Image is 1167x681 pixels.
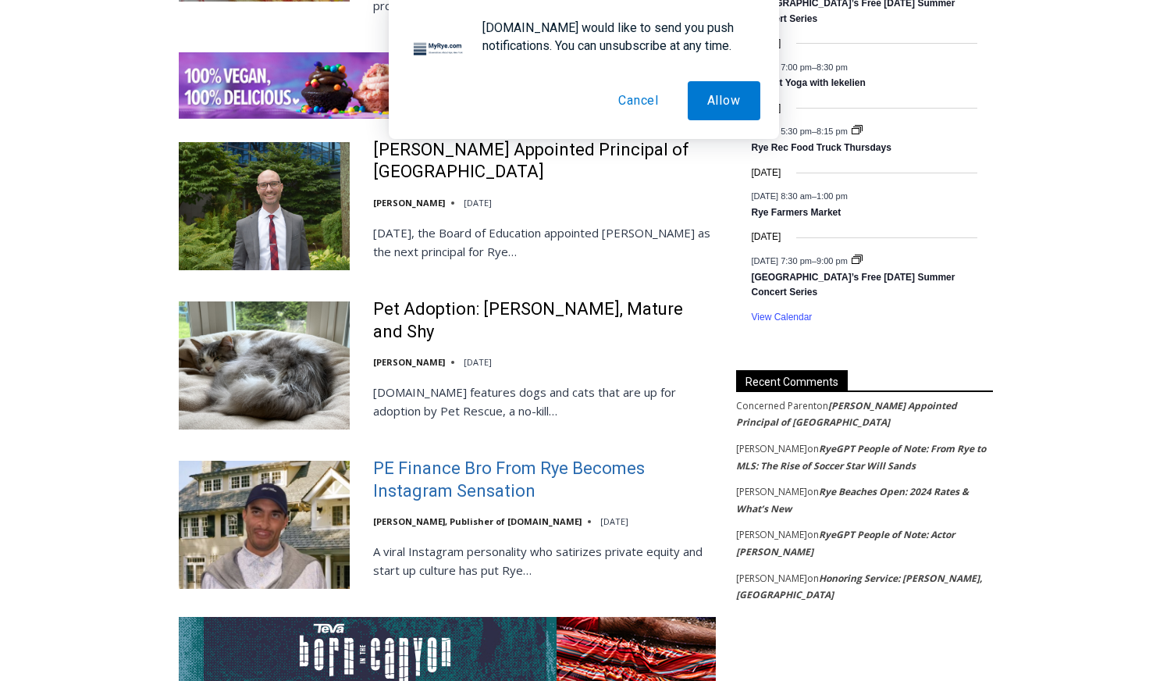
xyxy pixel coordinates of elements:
a: Pet Adoption: [PERSON_NAME], Mature and Shy [373,298,716,343]
time: – [752,191,848,201]
footer: on [736,398,993,431]
a: [PERSON_NAME], Publisher of [DOMAIN_NAME] [373,515,582,527]
a: PE Finance Bro From Rye Becomes Instagram Sensation [373,458,716,502]
a: Honoring Service: [PERSON_NAME], [GEOGRAPHIC_DATA] [736,572,982,602]
a: [PERSON_NAME] [373,356,445,368]
span: [PERSON_NAME] [736,442,807,455]
a: Rye Beaches Open: 2024 Rates & What’s New [736,485,969,515]
time: [DATE] [600,515,628,527]
div: "...watching a master [PERSON_NAME] chef prepare an omakase meal is fascinating dinner theater an... [161,98,229,187]
a: Book [PERSON_NAME]'s Good Humor for Your Event [464,5,564,71]
a: View Calendar [752,312,813,323]
a: [PERSON_NAME] [373,197,445,209]
time: [DATE] [752,166,781,180]
time: [DATE] [464,197,492,209]
button: Cancel [599,81,678,120]
p: A viral Instagram personality who satirizes private equity and start up culture has put Rye… [373,542,716,579]
time: [DATE] [464,356,492,368]
span: Open Tues. - Sun. [PHONE_NUMBER] [5,161,153,220]
button: Allow [688,81,760,120]
div: No Generators on Trucks so No Noise or Pollution [102,28,386,43]
a: RyeGPT People of Note: Actor [PERSON_NAME] [736,528,955,558]
span: [DATE] 8:30 am [752,191,812,201]
img: Nick Clair Appointed Principal of Rye Middle School [179,142,350,270]
a: Rye Rec Food Truck Thursdays [752,142,891,155]
p: [DOMAIN_NAME] features dogs and cats that are up for adoption by Pet Rescue, a no-kill… [373,383,716,420]
a: [PERSON_NAME] Appointed Principal of [GEOGRAPHIC_DATA] [373,139,716,184]
footer: on [736,483,993,517]
span: [DATE] 7:30 pm [752,255,812,265]
h4: Book [PERSON_NAME]'s Good Humor for Your Event [475,16,543,60]
a: Open Tues. - Sun. [PHONE_NUMBER] [1,157,157,194]
a: [GEOGRAPHIC_DATA]’s Free [DATE] Summer Concert Series [752,272,955,299]
span: [PERSON_NAME] [736,485,807,498]
a: Intern @ [DOMAIN_NAME] [375,152,756,194]
time: – [752,255,850,265]
a: Rye Farmers Market [752,207,841,219]
time: [DATE] [752,230,781,244]
span: [PERSON_NAME] [736,528,807,541]
span: Intern @ [DOMAIN_NAME] [408,155,724,191]
div: [DOMAIN_NAME] would like to send you push notifications. You can unsubscribe at any time. [470,19,760,55]
span: [PERSON_NAME] [736,572,807,585]
footer: on [736,440,993,474]
span: 9:00 pm [817,255,848,265]
span: 1:00 pm [817,191,848,201]
a: RyeGPT People of Note: From Rye to MLS: The Rise of Soccer Star Will Sands [736,442,986,472]
span: Concerned Parent [736,399,817,412]
div: "I learned about the history of a place I’d honestly never considered even as a resident of [GEOG... [394,1,738,152]
footer: on [736,526,993,560]
img: notification icon [407,19,470,81]
p: [DATE], the Board of Education appointed [PERSON_NAME] as the next principal for Rye… [373,223,716,261]
a: [PERSON_NAME] Appointed Principal of [GEOGRAPHIC_DATA] [736,399,957,430]
img: PE Finance Bro From Rye Becomes Instagram Sensation [179,461,350,589]
footer: on [736,570,993,604]
img: Pet Adoption: Mona, Mature and Shy [179,301,350,430]
span: Recent Comments [736,370,848,391]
